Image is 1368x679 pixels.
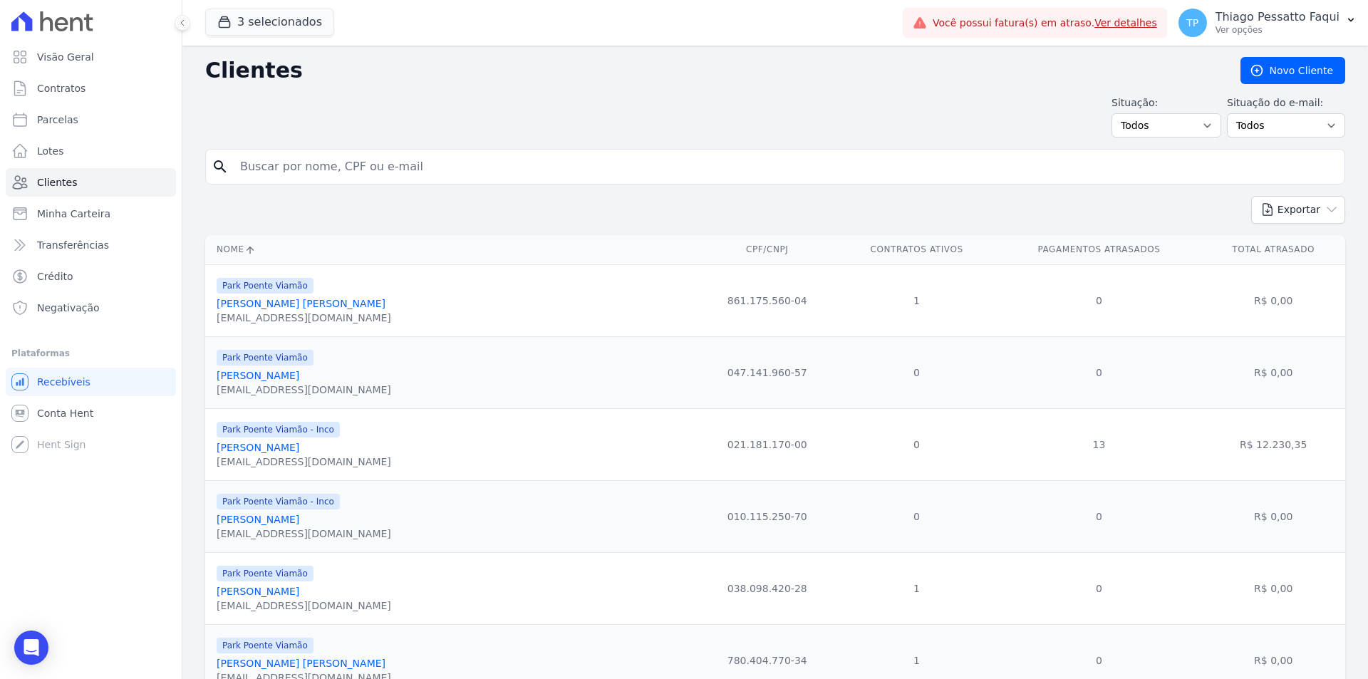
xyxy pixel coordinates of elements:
span: TP [1186,18,1198,28]
span: Parcelas [37,113,78,127]
div: [EMAIL_ADDRESS][DOMAIN_NAME] [217,527,391,541]
div: [EMAIL_ADDRESS][DOMAIN_NAME] [217,383,391,397]
a: Parcelas [6,105,176,134]
td: 010.115.250-70 [698,480,837,552]
span: Park Poente Viamão [217,350,313,366]
th: Pagamentos Atrasados [997,235,1202,264]
td: R$ 12.230,35 [1201,408,1345,480]
div: [EMAIL_ADDRESS][DOMAIN_NAME] [217,455,391,469]
a: [PERSON_NAME] [217,586,299,597]
td: 1 [837,552,997,624]
td: 021.181.170-00 [698,408,837,480]
label: Situação do e-mail: [1227,95,1345,110]
td: 0 [997,264,1202,336]
a: Clientes [6,168,176,197]
td: 0 [997,480,1202,552]
td: R$ 0,00 [1201,336,1345,408]
div: Open Intercom Messenger [14,631,48,665]
td: 0 [837,408,997,480]
td: 0 [837,336,997,408]
td: 861.175.560-04 [698,264,837,336]
td: 13 [997,408,1202,480]
div: [EMAIL_ADDRESS][DOMAIN_NAME] [217,598,391,613]
p: Thiago Pessatto Faqui [1216,10,1339,24]
td: 0 [997,552,1202,624]
span: Transferências [37,238,109,252]
td: R$ 0,00 [1201,264,1345,336]
span: Crédito [37,269,73,284]
p: Ver opções [1216,24,1339,36]
a: Transferências [6,231,176,259]
td: 1 [837,264,997,336]
a: [PERSON_NAME] [217,514,299,525]
th: Nome [205,235,698,264]
a: Ver detalhes [1094,17,1157,28]
span: Contratos [37,81,85,95]
a: Minha Carteira [6,199,176,228]
th: Total Atrasado [1201,235,1345,264]
td: R$ 0,00 [1201,480,1345,552]
span: Park Poente Viamão [217,278,313,294]
a: Contratos [6,74,176,103]
a: [PERSON_NAME] [PERSON_NAME] [217,658,385,669]
td: 038.098.420-28 [698,552,837,624]
i: search [212,158,229,175]
span: Park Poente Viamão - Inco [217,494,340,509]
a: Recebíveis [6,368,176,396]
td: R$ 0,00 [1201,552,1345,624]
a: [PERSON_NAME] [217,442,299,453]
td: 0 [997,336,1202,408]
span: Clientes [37,175,77,190]
a: Conta Hent [6,399,176,427]
span: Visão Geral [37,50,94,64]
button: Exportar [1251,196,1345,224]
span: Park Poente Viamão [217,566,313,581]
a: Lotes [6,137,176,165]
button: 3 selecionados [205,9,334,36]
span: Recebíveis [37,375,90,389]
a: Visão Geral [6,43,176,71]
input: Buscar por nome, CPF ou e-mail [232,152,1339,181]
span: Negativação [37,301,100,315]
td: 0 [837,480,997,552]
a: Crédito [6,262,176,291]
a: [PERSON_NAME] [PERSON_NAME] [217,298,385,309]
span: Minha Carteira [37,207,110,221]
span: Lotes [37,144,64,158]
div: Plataformas [11,345,170,362]
span: Você possui fatura(s) em atraso. [933,16,1157,31]
label: Situação: [1111,95,1221,110]
a: Negativação [6,294,176,322]
span: Park Poente Viamão [217,638,313,653]
span: Park Poente Viamão - Inco [217,422,340,437]
span: Conta Hent [37,406,93,420]
th: CPF/CNPJ [698,235,837,264]
th: Contratos Ativos [837,235,997,264]
a: [PERSON_NAME] [217,370,299,381]
h2: Clientes [205,58,1218,83]
a: Novo Cliente [1240,57,1345,84]
div: [EMAIL_ADDRESS][DOMAIN_NAME] [217,311,391,325]
td: 047.141.960-57 [698,336,837,408]
button: TP Thiago Pessatto Faqui Ver opções [1167,3,1368,43]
